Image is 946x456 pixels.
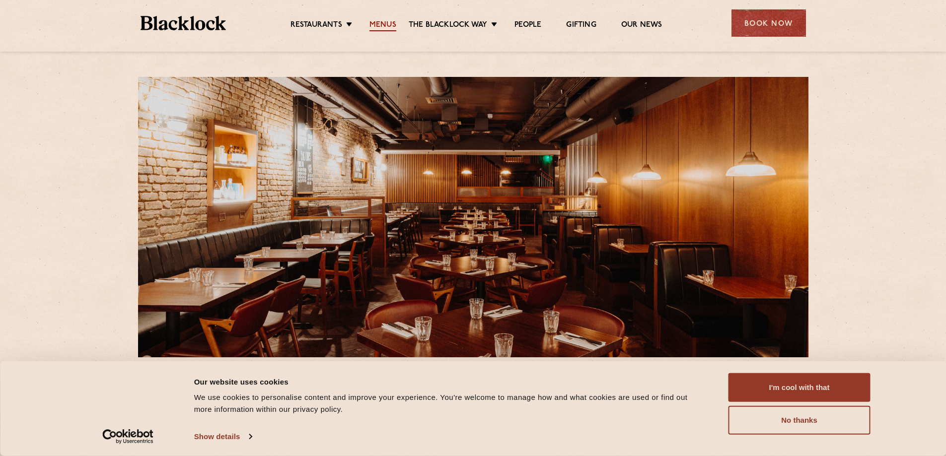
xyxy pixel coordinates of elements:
div: Book Now [731,9,806,37]
a: Show details [194,429,252,444]
button: No thanks [728,406,871,435]
a: The Blacklock Way [409,20,487,31]
a: Gifting [566,20,596,31]
img: BL_Textured_Logo-footer-cropped.svg [141,16,226,30]
div: Our website uses cookies [194,376,706,388]
a: Menus [369,20,396,31]
a: Usercentrics Cookiebot - opens in a new window [84,429,171,444]
div: We use cookies to personalise content and improve your experience. You're welcome to manage how a... [194,391,706,415]
a: Restaurants [291,20,342,31]
a: People [514,20,541,31]
button: I'm cool with that [728,373,871,402]
a: Our News [621,20,662,31]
